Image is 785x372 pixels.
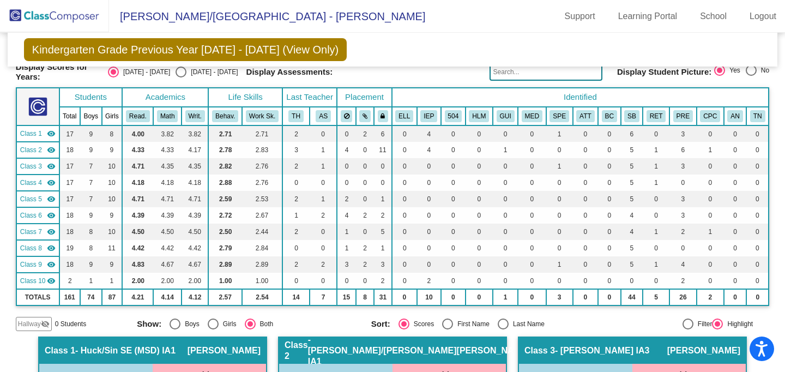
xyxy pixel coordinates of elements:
[669,158,697,175] td: 3
[282,142,310,158] td: 3
[669,191,697,207] td: 3
[153,142,182,158] td: 4.33
[282,125,310,142] td: 2
[246,67,333,77] span: Display Assessments:
[208,142,242,158] td: 2.78
[16,158,59,175] td: Sydney Wurst - Wurst IA3
[356,240,374,256] td: 2
[669,125,697,142] td: 3
[724,191,746,207] td: 0
[310,224,337,240] td: 0
[80,125,102,142] td: 9
[242,224,282,240] td: 2.44
[441,224,466,240] td: 0
[417,125,441,142] td: 4
[466,158,493,175] td: 0
[24,38,347,61] span: Kindergarten Grade Previous Year [DATE] - [DATE] (View Only)
[522,110,542,122] button: MED
[182,207,208,224] td: 4.39
[59,240,80,256] td: 19
[374,158,391,175] td: 0
[441,207,466,224] td: 0
[741,8,785,25] a: Logout
[598,191,620,207] td: 0
[108,67,238,77] mat-radio-group: Select an option
[417,107,441,125] th: Individualized Education Plan
[466,224,493,240] td: 0
[337,158,356,175] td: 0
[643,191,669,207] td: 0
[310,207,337,224] td: 2
[441,142,466,158] td: 0
[356,125,374,142] td: 2
[417,207,441,224] td: 0
[242,191,282,207] td: 2.53
[310,158,337,175] td: 1
[59,207,80,224] td: 18
[420,110,437,122] button: IEP
[80,158,102,175] td: 7
[282,240,310,256] td: 0
[47,178,56,187] mat-icon: visibility
[59,142,80,158] td: 18
[624,110,639,122] button: SB
[392,175,417,191] td: 0
[441,175,466,191] td: 0
[282,191,310,207] td: 2
[310,240,337,256] td: 0
[573,158,599,175] td: 0
[374,224,391,240] td: 5
[208,191,242,207] td: 2.59
[59,125,80,142] td: 17
[208,175,242,191] td: 2.88
[282,88,337,107] th: Last Teacher
[493,125,518,142] td: 0
[573,107,599,125] th: Attendance Concerns
[374,142,391,158] td: 11
[417,224,441,240] td: 0
[493,142,518,158] td: 1
[208,240,242,256] td: 2.79
[445,110,462,122] button: 504
[546,158,573,175] td: 1
[417,191,441,207] td: 0
[282,175,310,191] td: 0
[102,224,123,240] td: 10
[643,207,669,224] td: 0
[392,107,417,125] th: English Language Learner
[337,125,356,142] td: 0
[746,142,769,158] td: 0
[669,207,697,224] td: 3
[16,142,59,158] td: Taylor Johnson - Johnson/Grieb SE IA1
[122,142,153,158] td: 4.33
[441,107,466,125] th: 504 Plan
[337,175,356,191] td: 0
[518,158,546,175] td: 0
[466,107,493,125] th: High Level Math
[724,142,746,158] td: 0
[673,110,693,122] button: PRE
[621,207,643,224] td: 4
[598,158,620,175] td: 0
[466,142,493,158] td: 0
[282,107,310,125] th: Tawnya Hartman
[374,240,391,256] td: 1
[727,110,742,122] button: AN
[282,207,310,224] td: 1
[392,224,417,240] td: 0
[392,191,417,207] td: 0
[700,110,720,122] button: CPC
[374,207,391,224] td: 2
[47,211,56,220] mat-icon: visibility
[441,125,466,142] td: 0
[643,125,669,142] td: 0
[80,175,102,191] td: 7
[556,8,604,25] a: Support
[546,207,573,224] td: 0
[208,207,242,224] td: 2.72
[59,107,80,125] th: Total
[119,67,170,77] div: [DATE] - [DATE]
[621,107,643,125] th: Summer Birthday
[573,142,599,158] td: 0
[356,207,374,224] td: 2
